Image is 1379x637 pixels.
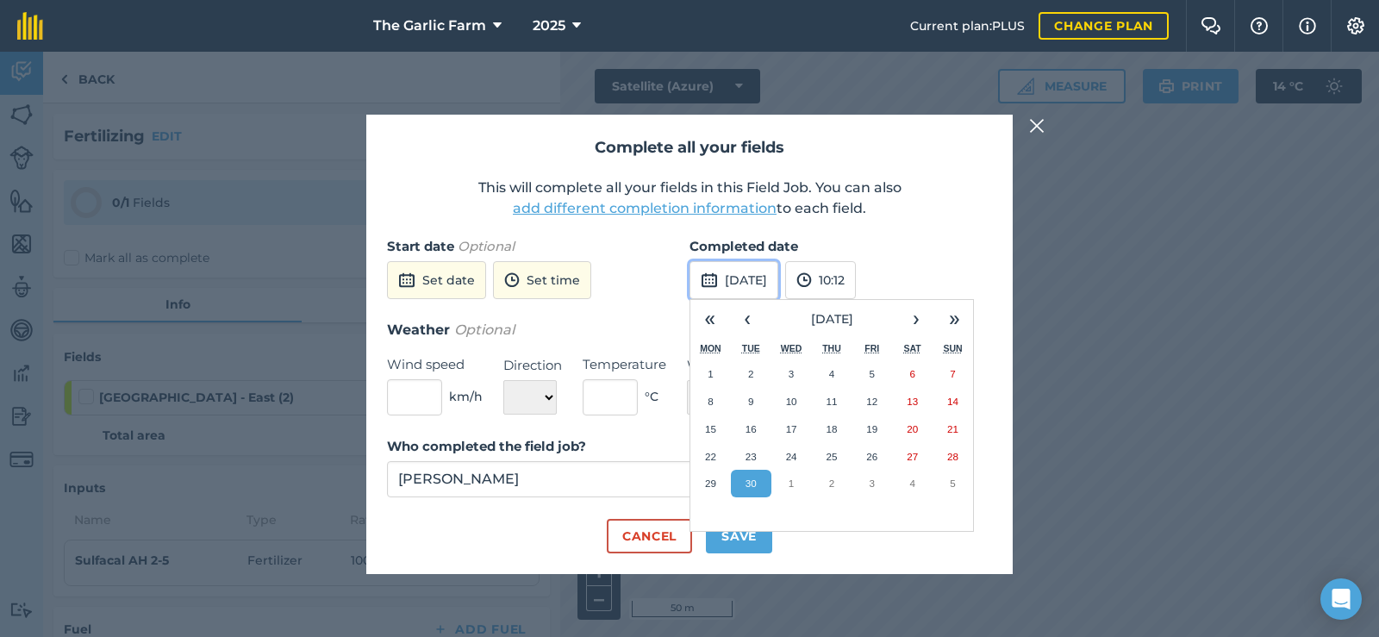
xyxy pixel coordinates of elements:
[1201,17,1221,34] img: Two speech bubbles overlapping with the left bubble in the forefront
[771,443,812,471] button: 24 September 2025
[892,415,933,443] button: 20 September 2025
[746,451,757,462] abbr: 23 September 2025
[892,470,933,497] button: 4 October 2025
[950,368,955,379] abbr: 7 September 2025
[398,270,415,290] img: svg+xml;base64,PD94bWwgdmVyc2lvbj0iMS4wIiBlbmNvZGluZz0idXRmLTgiPz4KPCEtLSBHZW5lcmF0b3I6IEFkb2JlIE...
[811,311,853,327] span: [DATE]
[387,238,454,254] strong: Start date
[785,261,856,299] button: 10:12
[766,300,897,338] button: [DATE]
[513,198,777,219] button: add different completion information
[933,470,973,497] button: 5 October 2025
[852,360,892,388] button: 5 September 2025
[1029,116,1045,136] img: svg+xml;base64,PHN2ZyB4bWxucz0iaHR0cDovL3d3dy53My5vcmcvMjAwMC9zdmciIHdpZHRoPSIyMiIgaGVpZ2h0PSIzMC...
[17,12,43,40] img: fieldmargin Logo
[933,443,973,471] button: 28 September 2025
[826,451,837,462] abbr: 25 September 2025
[892,360,933,388] button: 6 September 2025
[689,261,778,299] button: [DATE]
[731,470,771,497] button: 30 September 2025
[866,396,877,407] abbr: 12 September 2025
[742,343,760,353] abbr: Tuesday
[829,478,834,489] abbr: 2 October 2025
[909,478,914,489] abbr: 4 October 2025
[786,396,797,407] abbr: 10 September 2025
[907,451,918,462] abbr: 27 September 2025
[866,451,877,462] abbr: 26 September 2025
[892,443,933,471] button: 27 September 2025
[771,415,812,443] button: 17 September 2025
[690,300,728,338] button: «
[950,478,955,489] abbr: 5 October 2025
[866,423,877,434] abbr: 19 September 2025
[789,478,794,489] abbr: 1 October 2025
[852,415,892,443] button: 19 September 2025
[607,519,692,553] button: Cancel
[708,396,713,407] abbr: 8 September 2025
[454,322,515,338] em: Optional
[731,388,771,415] button: 9 September 2025
[870,368,875,379] abbr: 5 September 2025
[786,451,797,462] abbr: 24 September 2025
[690,470,731,497] button: 29 September 2025
[504,270,520,290] img: svg+xml;base64,PD94bWwgdmVyc2lvbj0iMS4wIiBlbmNvZGluZz0idXRmLTgiPz4KPCEtLSBHZW5lcmF0b3I6IEFkb2JlIE...
[708,368,713,379] abbr: 1 September 2025
[910,16,1025,35] span: Current plan : PLUS
[897,300,935,338] button: ›
[493,261,591,299] button: Set time
[701,270,718,290] img: svg+xml;base64,PD94bWwgdmVyc2lvbj0iMS4wIiBlbmNvZGluZz0idXRmLTgiPz4KPCEtLSBHZW5lcmF0b3I6IEFkb2JlIE...
[933,360,973,388] button: 7 September 2025
[781,343,802,353] abbr: Wednesday
[748,396,753,407] abbr: 9 September 2025
[933,388,973,415] button: 14 September 2025
[746,478,757,489] abbr: 30 September 2025
[852,470,892,497] button: 3 October 2025
[731,443,771,471] button: 23 September 2025
[904,343,921,353] abbr: Saturday
[933,415,973,443] button: 21 September 2025
[731,415,771,443] button: 16 September 2025
[705,423,716,434] abbr: 15 September 2025
[812,470,852,497] button: 2 October 2025
[852,443,892,471] button: 26 September 2025
[690,443,731,471] button: 22 September 2025
[705,451,716,462] abbr: 22 September 2025
[387,135,992,160] h2: Complete all your fields
[449,387,483,406] span: km/h
[947,423,958,434] abbr: 21 September 2025
[645,387,658,406] span: ° C
[771,360,812,388] button: 3 September 2025
[728,300,766,338] button: ‹
[829,368,834,379] abbr: 4 September 2025
[689,238,798,254] strong: Completed date
[935,300,973,338] button: »
[1320,578,1362,620] div: Open Intercom Messenger
[947,396,958,407] abbr: 14 September 2025
[748,368,753,379] abbr: 2 September 2025
[387,319,992,341] h3: Weather
[786,423,797,434] abbr: 17 September 2025
[687,355,772,376] label: Weather
[870,478,875,489] abbr: 3 October 2025
[705,478,716,489] abbr: 29 September 2025
[387,178,992,219] p: This will complete all your fields in this Field Job. You can also to each field.
[812,443,852,471] button: 25 September 2025
[943,343,962,353] abbr: Sunday
[771,470,812,497] button: 1 October 2025
[907,423,918,434] abbr: 20 September 2025
[690,415,731,443] button: 15 September 2025
[583,354,666,375] label: Temperature
[458,238,515,254] em: Optional
[892,388,933,415] button: 13 September 2025
[812,360,852,388] button: 4 September 2025
[864,343,879,353] abbr: Friday
[387,354,483,375] label: Wind speed
[822,343,841,353] abbr: Thursday
[907,396,918,407] abbr: 13 September 2025
[947,451,958,462] abbr: 28 September 2025
[700,343,721,353] abbr: Monday
[826,396,837,407] abbr: 11 September 2025
[812,415,852,443] button: 18 September 2025
[731,360,771,388] button: 2 September 2025
[387,261,486,299] button: Set date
